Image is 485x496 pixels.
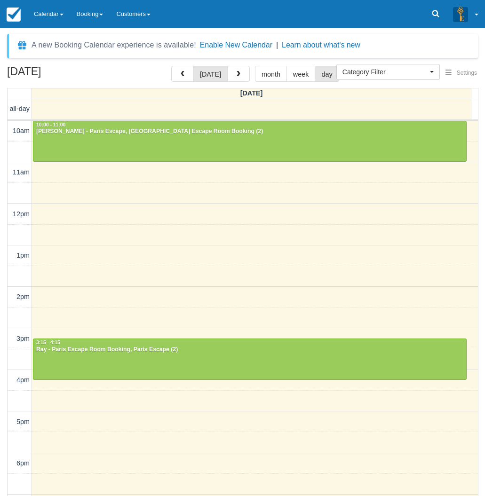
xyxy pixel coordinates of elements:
[36,346,464,354] div: Ray - Paris Escape Room Booking, Paris Escape (2)
[33,339,467,380] a: 3:15 - 4:15Ray - Paris Escape Room Booking, Paris Escape (2)
[16,376,30,384] span: 4pm
[36,340,60,345] span: 3:15 - 4:15
[13,168,30,176] span: 11am
[7,8,21,22] img: checkfront-main-nav-mini-logo.png
[240,89,263,97] span: [DATE]
[36,122,65,127] span: 10:00 - 11:00
[7,66,126,83] h2: [DATE]
[13,127,30,134] span: 10am
[315,66,339,82] button: day
[336,64,440,80] button: Category Filter
[33,121,467,162] a: 10:00 - 11:00[PERSON_NAME] - Paris Escape, [GEOGRAPHIC_DATA] Escape Room Booking (2)
[16,418,30,425] span: 5pm
[13,210,30,218] span: 12pm
[255,66,287,82] button: month
[16,459,30,467] span: 6pm
[342,67,428,77] span: Category Filter
[16,335,30,342] span: 3pm
[453,7,468,22] img: A3
[16,293,30,300] span: 2pm
[200,40,272,50] button: Enable New Calendar
[36,128,464,135] div: [PERSON_NAME] - Paris Escape, [GEOGRAPHIC_DATA] Escape Room Booking (2)
[10,105,30,112] span: all-day
[32,39,196,51] div: A new Booking Calendar experience is available!
[193,66,228,82] button: [DATE]
[276,41,278,49] span: |
[457,70,477,76] span: Settings
[286,66,316,82] button: week
[282,41,360,49] a: Learn about what's new
[440,66,483,80] button: Settings
[16,252,30,259] span: 1pm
